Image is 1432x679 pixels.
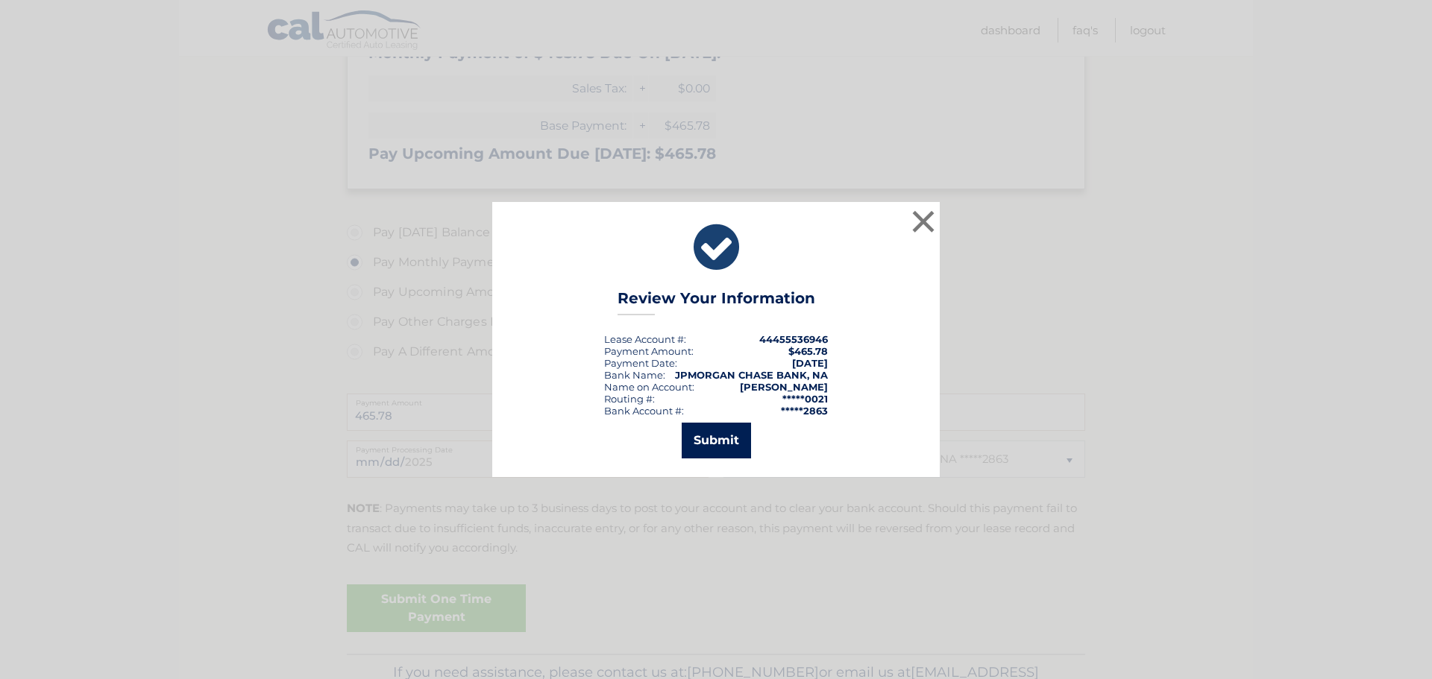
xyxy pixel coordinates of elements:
[604,333,686,345] div: Lease Account #:
[740,381,828,393] strong: [PERSON_NAME]
[604,357,677,369] div: :
[759,333,828,345] strong: 44455536946
[604,369,665,381] div: Bank Name:
[604,345,694,357] div: Payment Amount:
[604,393,655,405] div: Routing #:
[604,405,684,417] div: Bank Account #:
[788,345,828,357] span: $465.78
[682,423,751,458] button: Submit
[792,357,828,369] span: [DATE]
[908,206,938,236] button: ×
[618,289,815,315] h3: Review Your Information
[604,381,694,393] div: Name on Account:
[675,369,828,381] strong: JPMORGAN CHASE BANK, NA
[604,357,675,369] span: Payment Date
